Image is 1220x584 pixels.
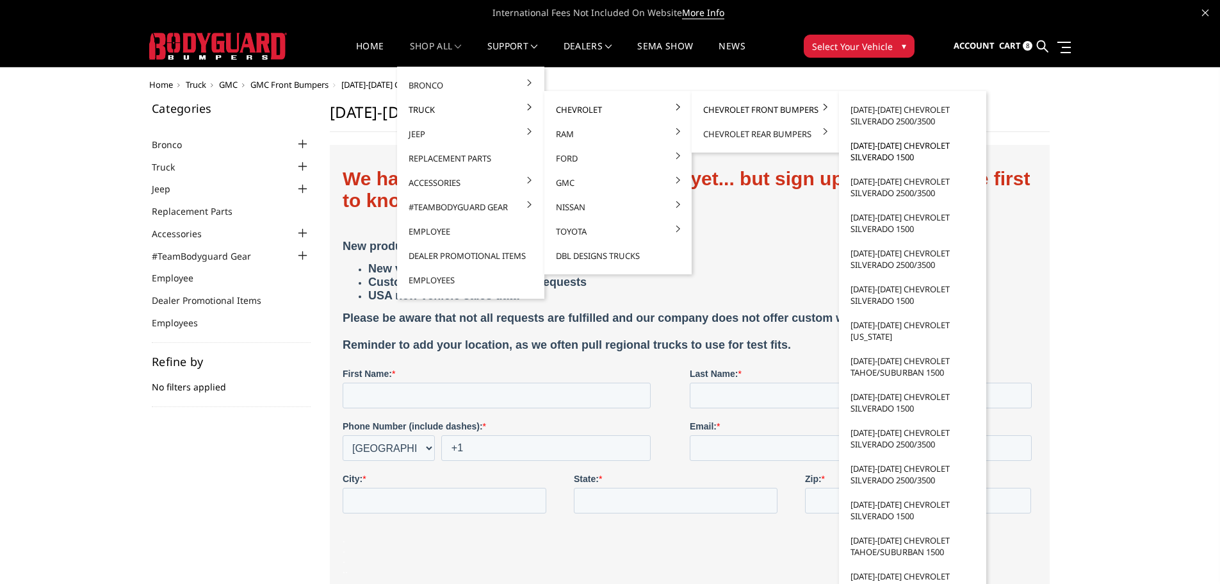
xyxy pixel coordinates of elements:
[219,79,238,90] a: GMC
[462,428,491,438] strong: Model:
[330,103,1050,132] h1: [DATE]-[DATE] GMC Sierra 1500
[149,33,287,60] img: BODYGUARD BUMPERS
[152,356,311,407] div: No filters applied
[999,29,1032,63] a: Cart 8
[152,356,311,367] h5: Refine by
[402,146,539,171] a: Replacement Parts
[697,97,834,122] a: Chevrolet Front Bumpers
[402,219,539,244] a: Employee
[341,79,457,90] span: [DATE]-[DATE] GMC Sierra 1500
[549,195,687,219] a: Nissan
[152,160,191,174] a: Truck
[231,428,257,438] strong: Make:
[1023,41,1032,51] span: 8
[812,40,893,53] span: Select Your Vehicle
[697,122,834,146] a: Chevrolet Rear Bumpers
[1156,522,1220,584] iframe: Chat Widget
[402,73,539,97] a: Bronco
[152,271,209,285] a: Employee
[549,219,687,244] a: Toyota
[844,385,981,421] a: [DATE]-[DATE] Chevrolet Silverado 1500
[402,97,539,122] a: Truck
[844,133,981,169] a: [DATE]-[DATE] Chevrolet Silverado 1500
[844,277,981,313] a: [DATE]-[DATE] Chevrolet Silverado 1500
[844,241,981,277] a: [DATE]-[DATE] Chevrolet Silverado 2500/3500
[152,316,214,330] a: Employees
[152,182,186,196] a: Jeep
[844,169,981,205] a: [DATE]-[DATE] Chevrolet Silverado 2500/3500
[549,146,687,171] a: Ford
[844,528,981,564] a: [DATE]-[DATE] Chevrolet Tahoe/Suburban 1500
[844,205,981,241] a: [DATE]-[DATE] Chevrolet Silverado 1500
[402,122,539,146] a: Jeep
[844,492,981,528] a: [DATE]-[DATE] Chevrolet Silverado 1500
[954,40,995,51] span: Account
[902,39,906,53] span: ▾
[564,42,612,67] a: Dealers
[250,79,329,90] a: GMC Front Bumpers
[844,349,981,385] a: [DATE]-[DATE] Chevrolet Tahoe/Suburban 1500
[682,6,724,19] a: More Info
[954,29,995,63] a: Account
[844,421,981,456] a: [DATE]-[DATE] Chevrolet Silverado 2500/3500
[549,171,687,195] a: GMC
[152,138,198,151] a: Bronco
[462,316,479,326] strong: Zip:
[152,227,218,240] a: Accessories
[3,407,5,417] span: .
[186,79,206,90] a: Truck
[549,244,687,268] a: DBL Designs Trucks
[402,244,539,268] a: Dealer Promotional Items
[152,103,311,114] h5: Categories
[844,313,981,349] a: [DATE]-[DATE] Chevrolet [US_STATE]
[402,195,539,219] a: #TeamBodyguard Gear
[152,294,277,307] a: Dealer Promotional Items
[844,456,981,492] a: [DATE]-[DATE] Chevrolet Silverado 2500/3500
[549,97,687,122] a: Chevrolet
[999,40,1021,51] span: Cart
[356,42,384,67] a: Home
[152,249,267,263] a: #TeamBodyguard Gear
[804,35,915,58] button: Select Your Vehicle
[347,263,374,274] strong: Email:
[347,480,407,490] strong: Product Type:
[637,42,693,67] a: SEMA Show
[844,97,981,133] a: [DATE]-[DATE] Chevrolet Silverado 2500/3500
[410,42,462,67] a: shop all
[347,211,395,221] strong: Last Name:
[152,204,248,218] a: Replacement Parts
[549,122,687,146] a: Ram
[719,42,745,67] a: News
[149,79,173,90] a: Home
[402,268,539,292] a: Employees
[231,316,256,326] strong: State:
[402,171,539,195] a: Accessories
[487,42,538,67] a: Support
